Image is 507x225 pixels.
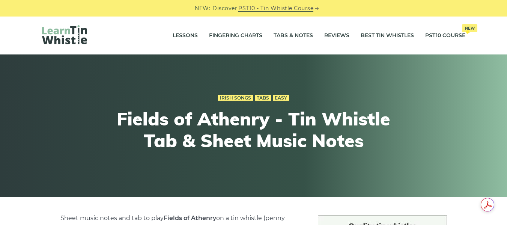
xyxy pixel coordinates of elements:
a: Fingering Charts [209,26,262,45]
a: Lessons [173,26,198,45]
h1: Fields of Athenry - Tin Whistle Tab & Sheet Music Notes [116,108,392,151]
img: LearnTinWhistle.com [42,25,87,44]
a: Irish Songs [218,95,253,101]
a: Best Tin Whistles [361,26,414,45]
a: PST10 CourseNew [425,26,465,45]
strong: Fields of Athenry [164,214,216,222]
a: Easy [273,95,289,101]
a: Tabs & Notes [274,26,313,45]
a: Reviews [324,26,349,45]
a: Tabs [255,95,271,101]
span: New [462,24,477,32]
